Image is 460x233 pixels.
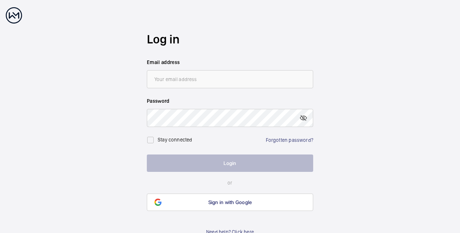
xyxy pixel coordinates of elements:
label: Stay connected [158,137,192,143]
a: Forgotten password? [266,137,313,143]
p: or [147,179,313,186]
input: Your email address [147,70,313,88]
label: Email address [147,59,313,66]
span: Sign in with Google [208,199,252,205]
label: Password [147,97,313,105]
h2: Log in [147,31,313,48]
button: Login [147,154,313,172]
